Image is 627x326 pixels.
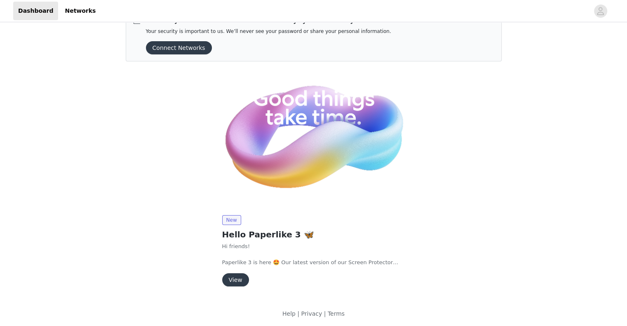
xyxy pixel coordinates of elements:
[222,71,405,209] img: Paperlike
[282,310,296,317] a: Help
[328,310,345,317] a: Terms
[222,277,249,283] a: View
[222,228,405,241] h2: Hello Paperlike 3 🦋
[301,310,322,317] a: Privacy
[596,5,604,18] div: avatar
[297,310,299,317] span: |
[222,273,249,286] button: View
[222,258,405,267] p: Paperlike 3 is here 🤩 Our latest version of our Screen Protector introduces the , a redesigned in...
[60,2,101,20] a: Networks
[222,215,241,225] span: New
[146,28,461,35] p: Your security is important to us. We’ll never see your password or share your personal information.
[324,310,326,317] span: |
[222,242,405,251] p: Hi friends!
[146,41,212,54] button: Connect Networks
[13,2,58,20] a: Dashboard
